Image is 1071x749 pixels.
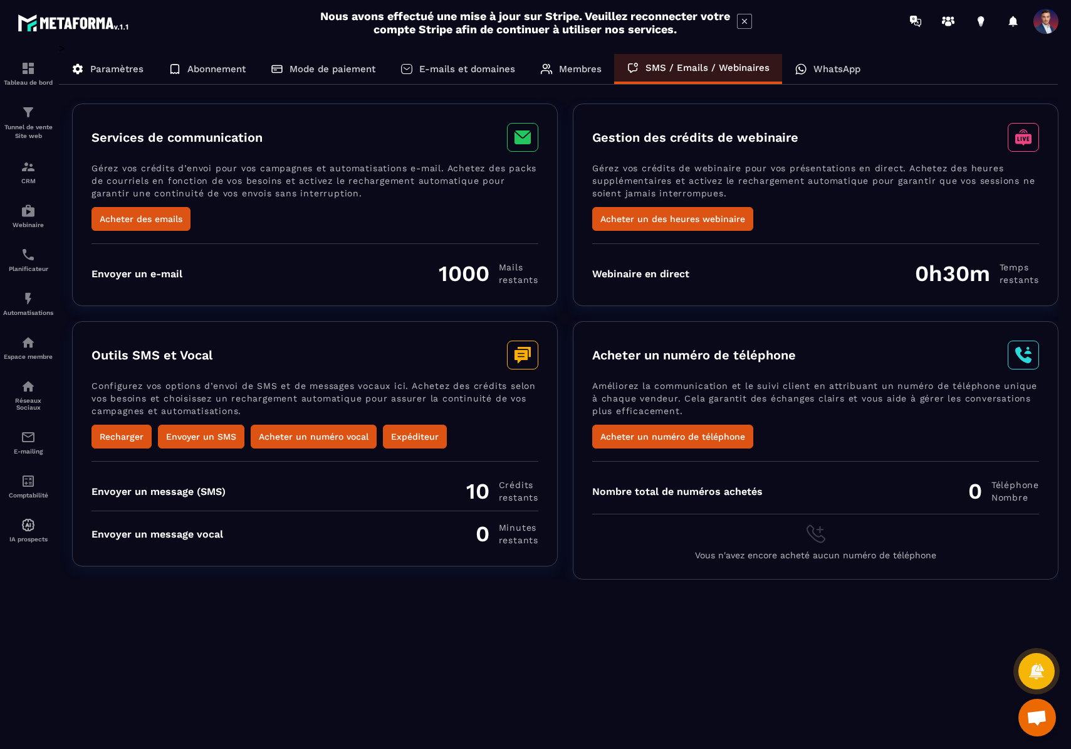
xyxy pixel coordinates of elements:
div: Nombre total de numéros achetés [592,486,763,497]
button: Acheter des emails [91,207,191,231]
a: formationformationCRM [3,150,53,194]
span: Nombre [991,491,1039,504]
div: 10 [466,478,538,504]
h3: Services de communication [91,130,263,145]
img: email [21,430,36,445]
span: restants [499,491,538,504]
img: automations [21,518,36,533]
p: Comptabilité [3,492,53,499]
p: E-mails et domaines [419,63,515,75]
a: formationformationTableau de bord [3,51,53,95]
button: Acheter un des heures webinaire [592,207,753,231]
button: Envoyer un SMS [158,425,244,449]
div: 0h30m [915,260,1039,287]
h3: Gestion des crédits de webinaire [592,130,798,145]
a: formationformationTunnel de vente Site web [3,95,53,150]
p: Paramètres [90,63,144,75]
p: Planificateur [3,265,53,272]
a: automationsautomationsWebinaire [3,194,53,238]
div: 0 [968,478,1039,504]
h2: Nous avons effectué une mise à jour sur Stripe. Veuillez reconnecter votre compte Stripe afin de ... [320,9,731,36]
a: emailemailE-mailing [3,420,53,464]
a: accountantaccountantComptabilité [3,464,53,508]
p: IA prospects [3,536,53,543]
p: Automatisations [3,309,53,316]
p: Abonnement [187,63,246,75]
img: accountant [21,474,36,489]
p: Gérez vos crédits d’envoi pour vos campagnes et automatisations e-mail. Achetez des packs de cour... [91,162,538,207]
p: Réseaux Sociaux [3,397,53,411]
img: automations [21,203,36,218]
h3: Acheter un numéro de téléphone [592,348,796,363]
img: automations [21,291,36,306]
button: Recharger [91,425,152,449]
div: 0 [476,521,538,547]
img: scheduler [21,247,36,262]
p: Mode de paiement [290,63,375,75]
p: E-mailing [3,448,53,455]
h3: Outils SMS et Vocal [91,348,212,363]
span: Mails [499,261,538,274]
p: Tableau de bord [3,79,53,86]
p: Webinaire [3,221,53,228]
a: Ouvrir le chat [1018,699,1056,736]
div: Envoyer un e-mail [91,268,182,280]
span: minutes [499,521,538,534]
span: Vous n'avez encore acheté aucun numéro de téléphone [695,550,936,560]
div: > [59,42,1058,580]
p: Membres [559,63,602,75]
a: automationsautomationsEspace membre [3,326,53,369]
img: automations [21,335,36,350]
a: social-networksocial-networkRéseaux Sociaux [3,369,53,420]
a: schedulerschedulerPlanificateur [3,238,53,282]
p: Tunnel de vente Site web [3,123,53,141]
div: Envoyer un message vocal [91,528,223,540]
img: formation [21,105,36,120]
span: restants [499,274,538,286]
p: CRM [3,178,53,184]
button: Expéditeur [383,425,447,449]
div: 1000 [439,260,538,287]
p: Espace membre [3,353,53,360]
div: Webinaire en direct [592,268,689,280]
a: automationsautomationsAutomatisations [3,282,53,326]
span: Temps [1000,261,1039,274]
img: formation [21,159,36,174]
span: restants [1000,274,1039,286]
img: formation [21,61,36,76]
button: Acheter un numéro vocal [251,425,377,449]
p: SMS / Emails / Webinaires [645,62,770,73]
p: Améliorez la communication et le suivi client en attribuant un numéro de téléphone unique à chaqu... [592,380,1039,425]
div: Envoyer un message (SMS) [91,486,226,497]
p: Configurez vos options d’envoi de SMS et de messages vocaux ici. Achetez des crédits selon vos be... [91,380,538,425]
p: Gérez vos crédits de webinaire pour vos présentations en direct. Achetez des heures supplémentair... [592,162,1039,207]
span: Téléphone [991,479,1039,491]
span: Crédits [499,479,538,491]
button: Acheter un numéro de téléphone [592,425,753,449]
span: restants [499,534,538,546]
img: social-network [21,379,36,394]
img: logo [18,11,130,34]
p: WhatsApp [813,63,860,75]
